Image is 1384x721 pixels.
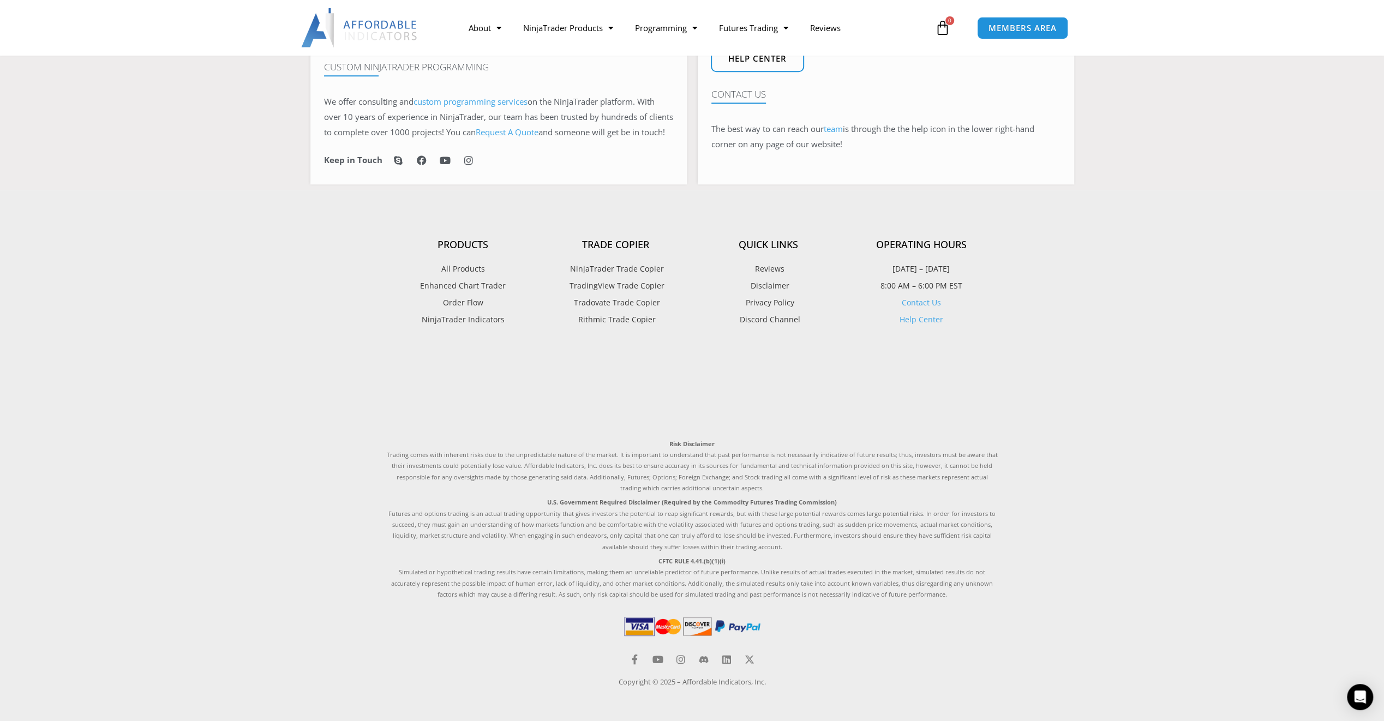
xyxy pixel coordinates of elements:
span: NinjaTrader Indicators [422,313,505,327]
a: Help Center [900,314,943,325]
p: 8:00 AM – 6:00 PM EST [845,279,998,293]
h6: Keep in Touch [324,155,382,165]
span: We offer consulting and [324,96,528,107]
span: Disclaimer [748,279,789,293]
span: Tradovate Trade Copier [571,296,660,310]
span: Reviews [752,262,784,276]
a: Reviews [692,262,845,276]
a: Tradovate Trade Copier [540,296,692,310]
span: NinjaTrader Trade Copier [567,262,664,276]
span: Privacy Policy [743,296,794,310]
span: Enhanced Chart Trader [420,279,506,293]
a: NinjaTrader Indicators [387,313,540,327]
a: About [457,15,512,40]
span: 0 [945,16,954,25]
a: Enhanced Chart Trader [387,279,540,293]
p: Trading comes with inherent risks due to the unpredictable nature of the market. It is important ... [387,438,998,494]
a: NinjaTrader Products [512,15,624,40]
a: Help center [711,45,804,72]
a: custom programming services [414,96,528,107]
a: 0 [919,12,967,44]
a: Programming [624,15,708,40]
strong: U.S. Government Required Disclaimer (Required by the Commodity Futures Trading Commission) [547,498,837,506]
span: on the NinjaTrader platform. With over 10 years of experience in NinjaTrader, our team has been t... [324,96,673,137]
h4: Contact Us [711,89,1061,100]
a: Rithmic Trade Copier [540,313,692,327]
a: Disclaimer [692,279,845,293]
a: Copyright © 2025 – Affordable Indicators, Inc. [619,677,766,687]
img: PaymentIcons | Affordable Indicators – NinjaTrader [622,614,763,638]
nav: Menu [457,15,932,40]
img: LogoAI | Affordable Indicators – NinjaTrader [301,8,418,47]
h4: Products [387,239,540,251]
a: All Products [387,262,540,276]
p: [DATE] – [DATE] [845,262,998,276]
a: team [824,123,843,134]
strong: Risk Disclaimer [669,440,715,448]
div: Open Intercom Messenger [1347,684,1373,710]
span: MEMBERS AREA [988,24,1057,32]
a: TradingView Trade Copier [540,279,692,293]
a: Futures Trading [708,15,799,40]
iframe: Customer reviews powered by Trustpilot [387,351,998,428]
span: Discord Channel [737,313,800,327]
p: Futures and options trading is an actual trading opportunity that gives investors the potential t... [387,497,998,552]
a: Privacy Policy [692,296,845,310]
span: Help center [728,55,787,63]
a: Contact Us [902,297,941,308]
a: Reviews [799,15,851,40]
p: The best way to can reach our is through the the help icon in the lower right-hand corner on any ... [711,122,1061,152]
span: All Products [441,262,485,276]
h4: Custom NinjaTrader Programming [324,62,673,73]
a: Order Flow [387,296,540,310]
span: TradingView Trade Copier [567,279,664,293]
a: Discord Channel [692,313,845,327]
span: Rithmic Trade Copier [576,313,656,327]
strong: CFTC RULE 4.41.(b)(1)(i) [658,557,726,565]
span: Order Flow [443,296,483,310]
a: Request A Quote [476,127,538,137]
h4: Operating Hours [845,239,998,251]
h4: Trade Copier [540,239,692,251]
a: MEMBERS AREA [977,17,1068,39]
p: Simulated or hypothetical trading results have certain limitations, making them an unreliable pre... [387,556,998,600]
h4: Quick Links [692,239,845,251]
a: NinjaTrader Trade Copier [540,262,692,276]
